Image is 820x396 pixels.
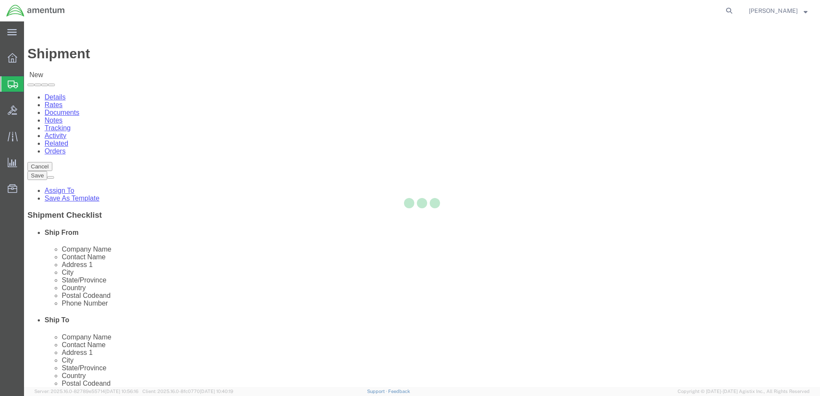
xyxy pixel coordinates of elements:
[105,389,139,394] span: [DATE] 10:56:16
[748,6,808,16] button: [PERSON_NAME]
[388,389,410,394] a: Feedback
[678,388,810,395] span: Copyright © [DATE]-[DATE] Agistix Inc., All Rights Reserved
[200,389,233,394] span: [DATE] 10:40:19
[749,6,798,15] span: Scott Meyers
[367,389,389,394] a: Support
[142,389,233,394] span: Client: 2025.16.0-8fc0770
[34,389,139,394] span: Server: 2025.16.0-82789e55714
[6,4,65,17] img: logo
